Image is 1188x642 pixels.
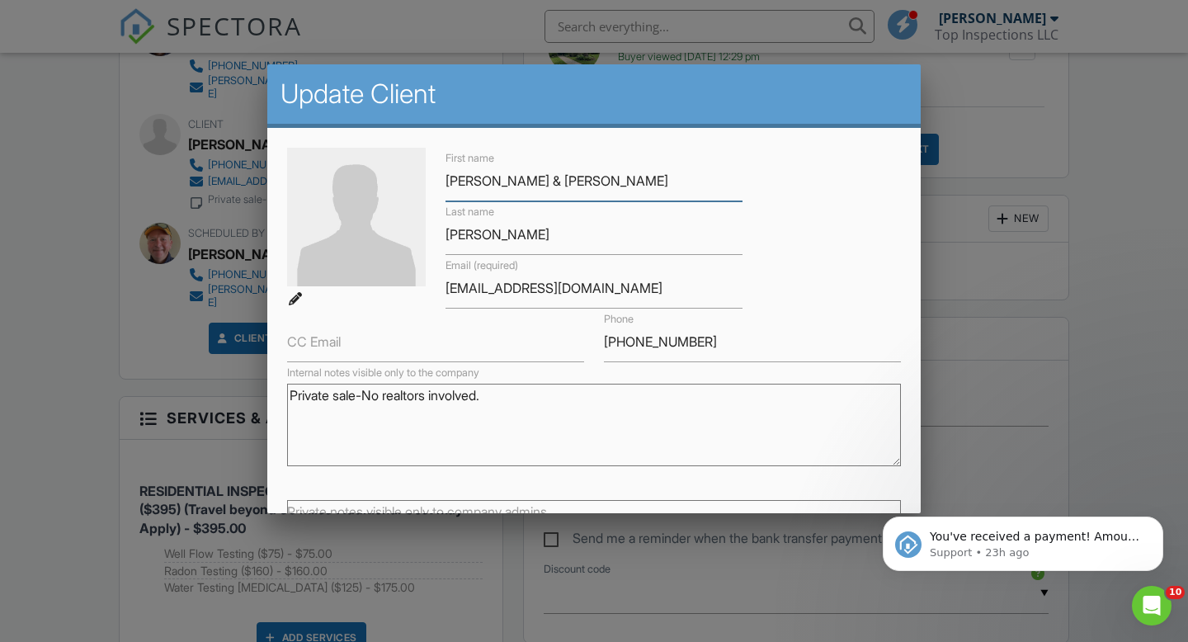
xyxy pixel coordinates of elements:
[604,312,634,327] label: Phone
[445,205,494,220] label: Last name
[445,151,494,166] label: First name
[287,503,547,521] label: Private notes visible only to company admins
[280,78,907,111] h2: Update Client
[858,482,1188,597] iframe: Intercom notifications message
[1132,586,1171,625] iframe: Intercom live chat
[445,258,518,273] label: Email (required)
[287,333,341,351] label: CC Email
[287,384,901,466] textarea: Private sale-No realtors involved.
[1166,586,1185,599] span: 10
[287,148,426,286] img: default-user-f0147aede5fd5fa78ca7ade42f37bd4542148d508eef1c3d3ea960f66861d68b.jpg
[287,366,479,380] label: Internal notes visible only to the company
